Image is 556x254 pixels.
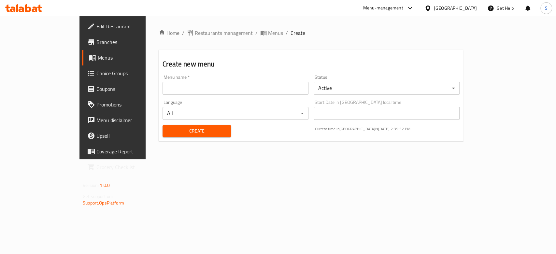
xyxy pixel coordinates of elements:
[82,65,172,81] a: Choice Groups
[286,29,288,37] li: /
[434,5,477,12] div: [GEOGRAPHIC_DATA]
[96,85,167,93] span: Coupons
[82,128,172,144] a: Upsell
[82,19,172,34] a: Edit Restaurant
[83,199,124,207] a: Support.OpsPlatform
[96,163,167,171] span: Grocery Checklist
[268,29,283,37] span: Menus
[182,29,184,37] li: /
[82,112,172,128] a: Menu disclaimer
[195,29,253,37] span: Restaurants management
[315,126,460,132] p: Current time in [GEOGRAPHIC_DATA] is [DATE] 2:39:52 PM
[82,50,172,65] a: Menus
[98,54,167,62] span: Menus
[96,69,167,77] span: Choice Groups
[82,159,172,175] a: Grocery Checklist
[83,181,99,190] span: Version:
[163,125,231,137] button: Create
[82,34,172,50] a: Branches
[96,22,167,30] span: Edit Restaurant
[187,29,253,37] a: Restaurants management
[82,97,172,112] a: Promotions
[100,181,110,190] span: 1.0.0
[159,29,463,37] nav: breadcrumb
[96,101,167,108] span: Promotions
[255,29,258,37] li: /
[163,59,460,69] h2: Create new menu
[545,5,548,12] span: S
[163,107,308,120] div: All
[168,127,226,135] span: Create
[96,116,167,124] span: Menu disclaimer
[83,192,113,201] span: Get support on:
[363,4,403,12] div: Menu-management
[163,82,308,95] input: Please enter Menu name
[291,29,305,37] span: Create
[260,29,283,37] a: Menus
[314,82,460,95] div: Active
[96,132,167,140] span: Upsell
[82,81,172,97] a: Coupons
[82,144,172,159] a: Coverage Report
[96,38,167,46] span: Branches
[96,148,167,155] span: Coverage Report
